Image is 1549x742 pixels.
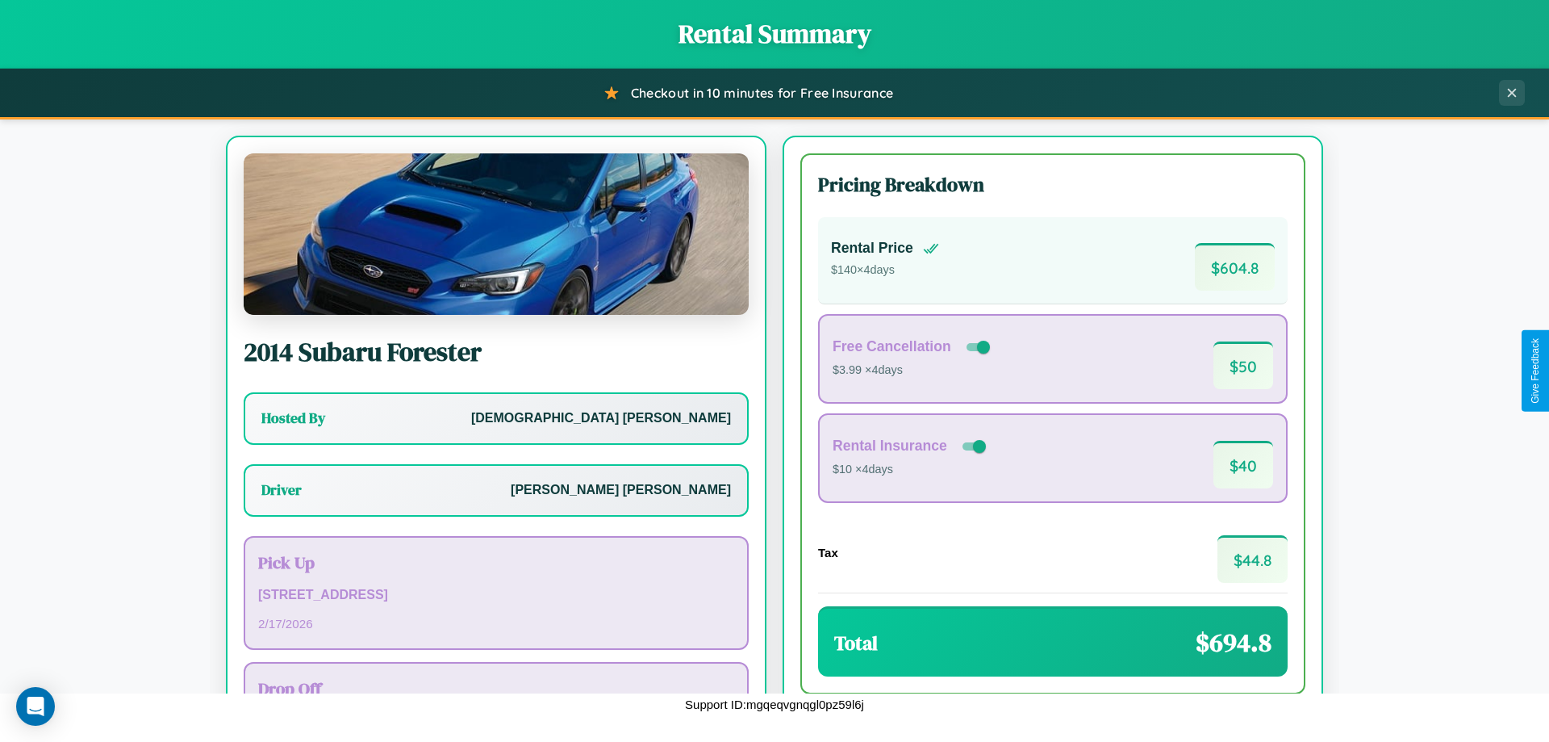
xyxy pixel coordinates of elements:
[1196,625,1271,660] span: $ 694.8
[244,153,749,315] img: Subaru Forester
[1217,535,1288,583] span: $ 44.8
[833,459,989,480] p: $10 × 4 days
[818,171,1288,198] h3: Pricing Breakdown
[258,613,734,635] p: 2 / 17 / 2026
[261,409,325,428] h3: Hosted By
[685,694,864,715] p: Support ID: mgqeqvgnqgl0pz59l6j
[833,438,947,455] h4: Rental Insurance
[258,677,734,700] h3: Drop Off
[511,479,731,502] p: [PERSON_NAME] [PERSON_NAME]
[833,360,993,381] p: $3.99 × 4 days
[244,334,749,370] h2: 2014 Subaru Forester
[258,584,734,607] p: [STREET_ADDRESS]
[818,546,838,560] h4: Tax
[831,240,913,257] h4: Rental Price
[831,260,939,281] p: $ 140 × 4 days
[471,407,731,430] p: [DEMOGRAPHIC_DATA] [PERSON_NAME]
[1213,441,1273,488] span: $ 40
[16,16,1533,52] h1: Rental Summary
[631,85,893,101] span: Checkout in 10 minutes for Free Insurance
[834,630,878,656] h3: Total
[258,551,734,574] h3: Pick Up
[1213,342,1273,389] span: $ 50
[261,480,302,500] h3: Driver
[833,338,951,355] h4: Free Cancellation
[1195,243,1275,291] span: $ 604.8
[16,687,55,726] div: Open Intercom Messenger
[1530,338,1541,404] div: Give Feedback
